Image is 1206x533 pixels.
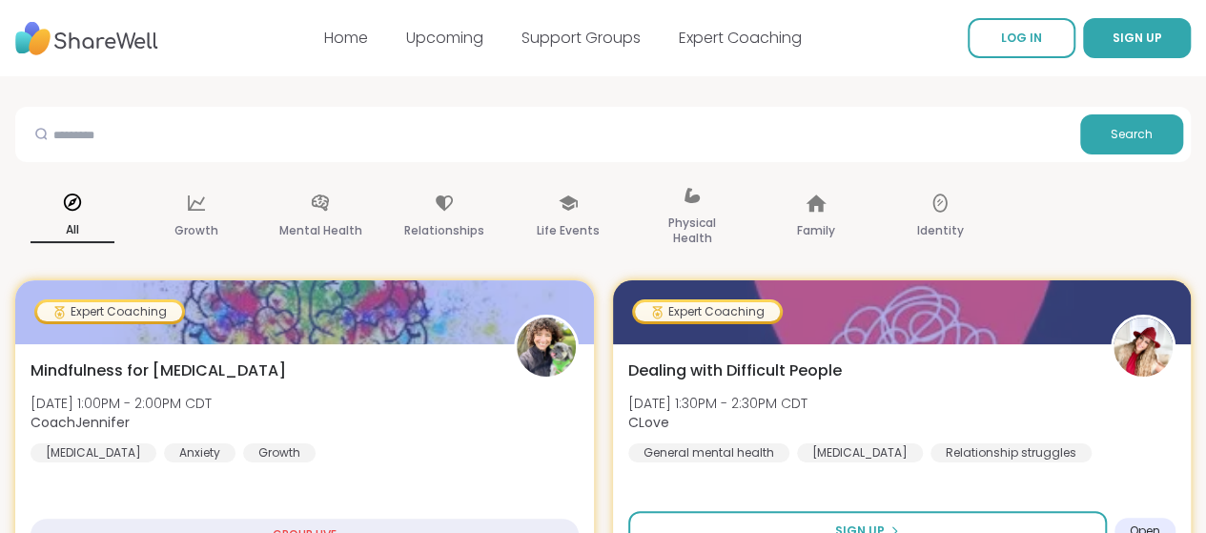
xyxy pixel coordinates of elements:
a: Home [324,27,368,49]
img: CoachJennifer [517,318,576,377]
div: Anxiety [164,443,235,462]
a: Upcoming [406,27,483,49]
button: Search [1080,114,1183,154]
div: Relationship struggles [930,443,1092,462]
p: Identity [917,219,964,242]
a: Expert Coaching [679,27,802,49]
span: Mindfulness for [MEDICAL_DATA] [31,359,286,382]
button: SIGN UP [1083,18,1191,58]
span: [DATE] 1:00PM - 2:00PM CDT [31,394,212,413]
span: Dealing with Difficult People [628,359,842,382]
p: Physical Health [650,212,734,250]
p: Life Events [537,219,600,242]
div: [MEDICAL_DATA] [797,443,923,462]
p: All [31,218,114,243]
img: ShareWell Nav Logo [15,12,158,65]
span: [DATE] 1:30PM - 2:30PM CDT [628,394,807,413]
p: Family [797,219,835,242]
div: Expert Coaching [635,302,780,321]
a: LOG IN [968,18,1075,58]
div: Expert Coaching [37,302,182,321]
div: [MEDICAL_DATA] [31,443,156,462]
div: General mental health [628,443,789,462]
p: Mental Health [279,219,362,242]
a: Support Groups [521,27,641,49]
span: LOG IN [1001,30,1042,46]
p: Growth [174,219,218,242]
img: CLove [1114,318,1173,377]
p: Relationships [404,219,484,242]
div: Growth [243,443,316,462]
span: SIGN UP [1113,30,1162,46]
b: CLove [628,413,669,432]
span: Search [1111,126,1153,143]
b: CoachJennifer [31,413,130,432]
